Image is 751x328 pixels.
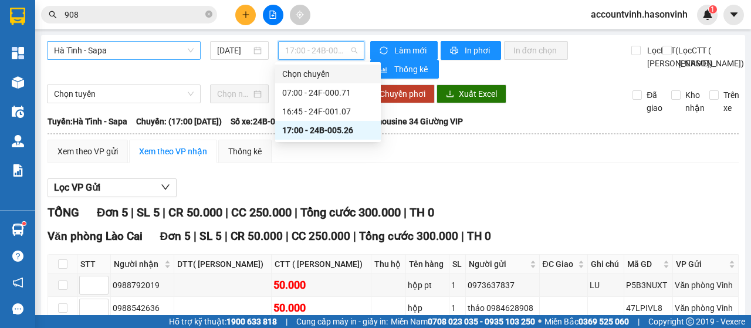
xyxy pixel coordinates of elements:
span: Mã GD [627,258,661,270]
img: warehouse-icon [12,135,24,147]
div: 0988792019 [113,279,172,292]
span: ⚪️ [538,319,542,324]
div: 0973637837 [468,279,537,292]
th: Ghi chú [588,255,624,274]
span: Hỗ trợ kỹ thuật: [169,315,277,328]
div: 0988542636 [113,302,172,315]
button: plus [235,5,256,25]
span: search [49,11,57,19]
th: STT [77,255,111,274]
button: file-add [263,5,283,25]
span: file-add [269,11,277,19]
span: close-circle [205,11,212,18]
td: Văn phòng Vinh [673,297,739,320]
span: Đơn 5 [97,205,128,219]
button: caret-down [723,5,744,25]
span: TH 0 [467,229,491,243]
span: | [404,205,407,219]
span: ĐC Giao [543,258,576,270]
span: download [446,90,454,99]
div: 1 [451,302,464,315]
sup: 1 [22,222,26,225]
th: Thu hộ [371,255,406,274]
span: TH 0 [410,205,434,219]
span: | [638,315,640,328]
span: Cung cấp máy in - giấy in: [296,315,388,328]
span: | [163,205,165,219]
sup: 1 [709,5,717,13]
img: warehouse-icon [12,106,24,118]
div: 47LPIVL8 [626,302,671,315]
span: down [161,182,170,192]
div: 17:00 - 24B-005.26 [282,124,374,137]
span: Chuyến: (17:00 [DATE]) [136,115,222,128]
span: printer [450,46,460,56]
span: | [353,229,356,243]
th: Tên hàng [406,255,449,274]
span: Xuất Excel [459,87,497,100]
div: Văn phòng Vinh [675,302,736,315]
span: notification [12,277,23,288]
span: Loại xe: Limousine 34 Giường VIP [339,115,463,128]
td: P5B3NUXT [624,274,673,297]
span: Kho nhận [681,89,709,114]
span: | [286,229,289,243]
span: | [461,229,464,243]
div: Xem theo VP gửi [57,145,118,158]
span: sync [380,46,390,56]
button: In đơn chọn [504,41,568,60]
span: plus [242,11,250,19]
img: dashboard-icon [12,47,24,59]
div: 1 [451,279,464,292]
div: 16:45 - 24F-001.07 [282,105,374,118]
span: copyright [686,317,694,326]
input: Tìm tên, số ĐT hoặc mã đơn [65,8,203,21]
button: Lọc VP Gửi [48,178,177,197]
strong: 1900 633 818 [226,317,277,326]
div: Thống kê [228,145,262,158]
span: Đã giao [642,89,667,114]
span: bar-chart [380,65,390,75]
img: solution-icon [12,164,24,177]
span: | [286,315,287,328]
div: 07:00 - 24F-000.71 [282,86,374,99]
button: printerIn phơi [441,41,501,60]
span: close-circle [205,9,212,21]
span: Người gửi [469,258,527,270]
span: Thống kê [394,63,429,76]
span: Số xe: 24B-005.26 [231,115,296,128]
button: aim [290,5,310,25]
div: hộp pt [408,279,447,292]
th: CTT ( [PERSON_NAME]) [272,255,371,274]
input: Chọn ngày [217,87,251,100]
span: 17:00 - 24B-005.26 [285,42,357,59]
span: Lọc DTT( [PERSON_NAME]) [642,44,715,70]
img: logo-vxr [10,8,25,25]
span: Miền Bắc [544,315,629,328]
span: Lọc CTT ( [PERSON_NAME]) [674,44,746,70]
span: accountvinh.hasonvinh [581,7,697,22]
span: CR 50.000 [231,229,283,243]
span: Chọn tuyến [54,85,194,103]
td: Văn phòng Vinh [673,274,739,297]
span: SL 5 [199,229,222,243]
span: VP Gửi [676,258,726,270]
span: Đơn 5 [160,229,191,243]
span: message [12,303,23,315]
td: 47LPIVL8 [624,297,673,320]
div: LU [590,279,622,292]
span: caret-down [729,9,739,20]
div: Chọn chuyến [275,65,381,83]
span: | [131,205,134,219]
button: bar-chartThống kê [370,60,439,79]
span: CC 250.000 [292,229,350,243]
input: 12/09/2025 [217,44,251,57]
span: question-circle [12,251,23,262]
span: aim [296,11,304,19]
img: warehouse-icon [12,76,24,89]
strong: 0369 525 060 [579,317,629,326]
th: DTT( [PERSON_NAME]) [174,255,272,274]
span: Miền Nam [391,315,535,328]
div: Xem theo VP nhận [139,145,207,158]
img: warehouse-icon [12,224,24,236]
